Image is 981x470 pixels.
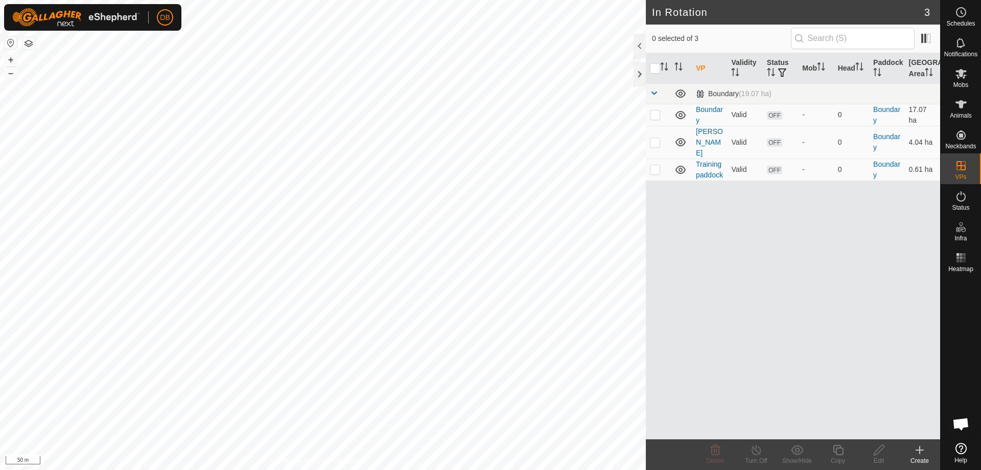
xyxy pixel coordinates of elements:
span: Schedules [946,20,975,27]
p-sorticon: Activate to sort [767,70,775,78]
p-sorticon: Activate to sort [660,64,668,72]
span: Mobs [953,82,968,88]
span: DB [160,12,170,23]
span: Animals [950,113,972,119]
td: Valid [727,159,762,181]
a: Boundary [873,160,900,179]
span: 0 selected of 3 [652,33,791,44]
th: VP [692,53,727,84]
span: Notifications [944,51,977,57]
span: OFF [767,111,782,120]
p-sorticon: Activate to sort [855,64,863,72]
h2: In Rotation [652,6,924,18]
th: Paddock [869,53,904,84]
button: Map Layers [22,37,35,50]
div: - [802,109,829,120]
p-sorticon: Activate to sort [731,70,739,78]
span: Help [954,457,967,463]
span: Delete [707,457,725,464]
a: Contact Us [333,457,363,466]
th: Validity [727,53,762,84]
div: Create [899,456,940,465]
button: Reset Map [5,37,17,49]
a: [PERSON_NAME] [696,127,723,157]
input: Search (S) [791,28,915,49]
th: Status [763,53,798,84]
span: 3 [924,5,930,20]
p-sorticon: Activate to sort [873,70,881,78]
span: Status [952,205,969,211]
th: Head [834,53,869,84]
td: 0 [834,159,869,181]
p-sorticon: Activate to sort [674,64,683,72]
td: 0 [834,104,869,126]
span: Heatmap [948,266,973,272]
td: Valid [727,104,762,126]
p-sorticon: Activate to sort [817,64,825,72]
div: - [802,164,829,175]
th: Mob [798,53,833,84]
a: Boundary [696,105,723,124]
div: Turn Off [736,456,777,465]
td: 0.61 ha [905,159,940,181]
td: 0 [834,126,869,159]
button: + [5,54,17,66]
span: OFF [767,166,782,174]
span: Neckbands [945,143,976,149]
div: Edit [858,456,899,465]
img: Gallagher Logo [12,8,140,27]
td: 17.07 ha [905,104,940,126]
th: [GEOGRAPHIC_DATA] Area [905,53,940,84]
a: Privacy Policy [283,457,321,466]
a: Open chat [946,409,976,439]
button: – [5,67,17,79]
span: VPs [955,174,966,180]
a: Boundary [873,105,900,124]
a: Training paddock [696,160,723,179]
td: 4.04 ha [905,126,940,159]
span: OFF [767,138,782,147]
div: Boundary [696,89,772,98]
td: Valid [727,126,762,159]
div: Copy [818,456,858,465]
a: Help [941,439,981,467]
span: Infra [954,235,967,241]
div: - [802,137,829,148]
p-sorticon: Activate to sort [925,70,933,78]
span: (19.07 ha) [739,89,772,98]
div: Show/Hide [777,456,818,465]
a: Boundary [873,132,900,151]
